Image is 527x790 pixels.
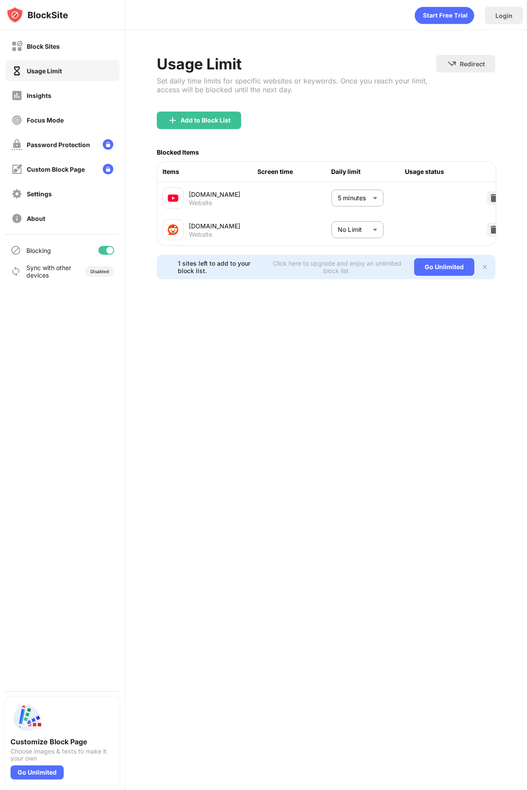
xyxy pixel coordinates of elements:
[405,167,479,177] div: Usage status
[414,258,474,276] div: Go Unlimited
[157,76,436,94] div: Set daily time limits for specific websites or keywords. Once you reach your limit, access will b...
[257,167,331,177] div: Screen time
[26,247,51,254] div: Blocking
[189,221,257,231] div: [DOMAIN_NAME]
[157,148,199,156] div: Blocked Items
[27,190,52,198] div: Settings
[103,164,113,174] img: lock-menu.svg
[178,260,265,274] div: 1 sites left to add to your block list.
[27,215,45,222] div: About
[189,231,212,238] div: Website
[11,164,22,175] img: customize-block-page-off.svg
[168,224,178,235] img: favicons
[27,116,64,124] div: Focus Mode
[11,702,42,734] img: push-custom-page.svg
[495,12,513,19] div: Login
[27,67,62,75] div: Usage Limit
[27,43,60,50] div: Block Sites
[11,765,64,779] div: Go Unlimited
[27,166,85,173] div: Custom Block Page
[11,266,21,277] img: sync-icon.svg
[11,115,22,126] img: focus-off.svg
[11,65,22,76] img: time-usage-on.svg
[6,6,68,24] img: logo-blocksite.svg
[11,737,114,746] div: Customize Block Page
[271,260,404,274] div: Click here to upgrade and enjoy an unlimited block list.
[338,193,369,203] p: 5 minutes
[27,92,51,99] div: Insights
[27,141,90,148] div: Password Protection
[168,193,178,203] img: favicons
[338,225,369,234] p: No Limit
[180,117,231,124] div: Add to Block List
[11,748,114,762] div: Choose images & texts to make it your own
[189,199,212,207] div: Website
[11,245,21,256] img: blocking-icon.svg
[189,190,257,199] div: [DOMAIN_NAME]
[11,90,22,101] img: insights-off.svg
[11,188,22,199] img: settings-off.svg
[11,41,22,52] img: block-off.svg
[11,139,22,150] img: password-protection-off.svg
[103,139,113,150] img: lock-menu.svg
[460,60,485,68] div: Redirect
[157,55,436,73] div: Usage Limit
[481,263,488,271] img: x-button.svg
[415,7,474,24] div: animation
[331,167,405,177] div: Daily limit
[11,213,22,224] img: about-off.svg
[26,264,72,279] div: Sync with other devices
[90,269,109,274] div: Disabled
[162,167,257,177] div: Items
